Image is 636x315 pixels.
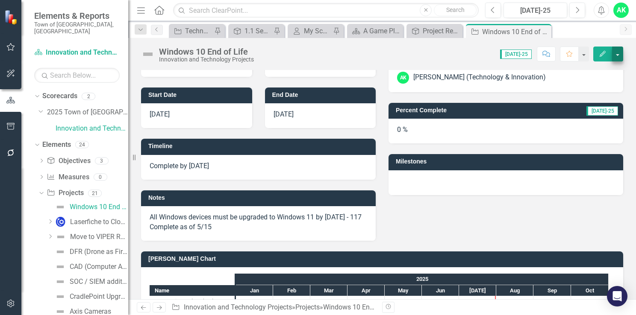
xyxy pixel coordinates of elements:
div: 2 [82,93,95,100]
a: A Game Plan for the Future [349,26,401,36]
div: [DATE]-25 [506,6,564,16]
a: 1.1 Seek opportunities to enhance public trust by sharing information in an accessible, convenien... [230,26,271,36]
img: Not Defined [56,232,66,242]
div: Innovation and Technology Projects [150,296,235,307]
span: Complete by [DATE] [150,162,209,170]
span: All Windows devices must be upgraded to Windows 11 by [DATE] - 117 Complete as of 5/15 [150,213,362,231]
div: Jul [459,285,496,296]
a: Project Report [409,26,460,36]
img: Not Defined [55,247,65,257]
div: Technology and Innovation - Tactical Actions [185,26,212,36]
div: DFR (Drone as First Responder) [70,248,128,256]
a: Projects [47,188,83,198]
div: Windows 10 End of Life [482,26,549,37]
div: A Game Plan for the Future [363,26,401,36]
div: Windows 10 End of Life [323,303,395,311]
a: Innovation and Technology Projects [56,124,128,134]
h3: Start Date [148,92,248,98]
img: In Progress [56,217,66,227]
a: Projects [295,303,320,311]
span: Search [446,6,465,13]
h3: End Date [272,92,372,98]
span: [DATE] [150,110,170,118]
div: 3 [95,157,109,164]
h3: Milestones [396,158,619,165]
div: Aug [496,285,533,296]
div: Move to VIPER Radio System [70,233,128,241]
a: My Scorecard [290,26,331,36]
div: AK [397,72,409,84]
div: 24 [75,141,89,149]
a: CAD (Computer Aided Dispatch) to CAD Hub [53,260,128,274]
h3: [PERSON_NAME] Chart [148,256,619,262]
div: Mar [310,285,347,296]
div: My Scorecard [304,26,331,36]
a: Scorecards [42,91,77,101]
div: 1.1 Seek opportunities to enhance public trust by sharing information in an accessible, convenien... [244,26,271,36]
div: Feb [273,285,310,296]
div: Open Intercom Messenger [607,286,627,306]
h3: Notes [148,195,371,201]
a: 2025 Town of [GEOGRAPHIC_DATA] [47,108,128,117]
div: Windows 10 End of Life [70,203,128,211]
div: Name [150,285,235,296]
h3: Timeline [148,143,371,149]
a: Elements [42,140,71,150]
div: Apr [347,285,385,296]
span: [DATE]-25 [586,106,618,116]
button: AK [613,3,629,18]
img: Not Defined [141,47,155,61]
a: Innovation and Technology Projects [184,303,292,311]
a: Technology and Innovation - Tactical Actions [171,26,212,36]
div: Jan [236,285,273,296]
div: 0 [94,173,107,181]
span: [DATE] [274,110,294,118]
div: CAD (Computer Aided Dispatch) to CAD Hub [70,263,128,271]
div: Laserfiche to Cloud Conversion for Public Portal [70,218,128,226]
small: Town of [GEOGRAPHIC_DATA], [GEOGRAPHIC_DATA] [34,21,120,35]
input: Search ClearPoint... [173,3,479,18]
a: Measures [47,172,89,182]
div: [PERSON_NAME] (Technology & Innovation) [413,73,546,82]
a: DFR (Drone as First Responder) [53,245,128,259]
div: Oct [571,285,609,296]
span: Elements & Reports [34,11,120,21]
div: Windows 10 End of Life [159,47,254,56]
span: [DATE]-25 [500,50,532,59]
div: SOC / SIEM additional security enhancements [70,278,128,286]
div: Sep [533,285,571,296]
div: » » [171,303,376,312]
a: Objectives [47,156,90,166]
div: Jun [422,285,459,296]
a: Innovation and Technology Projects [34,48,120,58]
div: Innovation and Technology Projects [159,56,254,63]
a: Windows 10 End of Life [53,200,128,214]
img: Not Defined [55,262,65,272]
img: Not Defined [55,202,65,212]
button: Search [434,4,477,16]
img: ClearPoint Strategy [4,10,19,25]
div: CradlePoint Upgrade [70,293,128,300]
div: Innovation and Technology Projects [157,296,232,307]
button: [DATE]-25 [503,3,567,18]
div: 2025 [236,274,609,285]
a: Move to VIPER Radio System [53,230,128,244]
div: Task: Innovation and Technology Projects Start date: 2025-01-01 End date: 2025-01-02 [150,296,235,307]
div: Project Report [423,26,460,36]
a: SOC / SIEM additional security enhancements [53,275,128,289]
div: May [385,285,422,296]
a: CradlePoint Upgrade [53,290,128,303]
img: Not Defined [55,277,65,287]
h3: Percent Complete [396,107,532,114]
div: 21 [88,190,102,197]
input: Search Below... [34,68,120,83]
div: 0 % [389,119,623,143]
a: Laserfiche to Cloud Conversion for Public Portal [53,215,128,229]
img: Not Defined [55,292,65,302]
